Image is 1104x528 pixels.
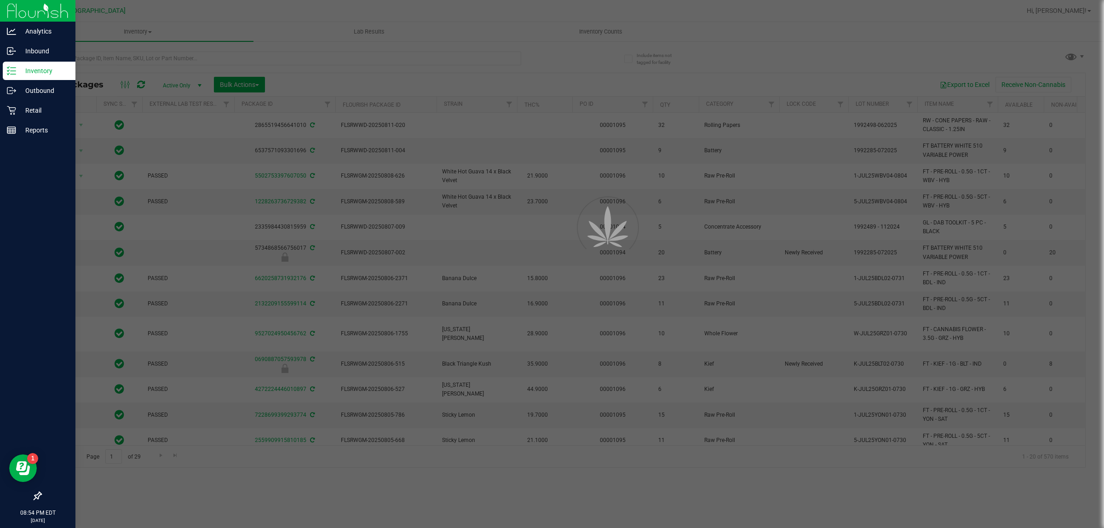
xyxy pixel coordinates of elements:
[16,65,71,76] p: Inventory
[7,46,16,56] inline-svg: Inbound
[7,126,16,135] inline-svg: Reports
[7,66,16,75] inline-svg: Inventory
[16,46,71,57] p: Inbound
[16,26,71,37] p: Analytics
[4,509,71,517] p: 08:54 PM EDT
[16,105,71,116] p: Retail
[9,454,37,482] iframe: Resource center
[16,125,71,136] p: Reports
[16,85,71,96] p: Outbound
[27,453,38,464] iframe: Resource center unread badge
[7,27,16,36] inline-svg: Analytics
[7,106,16,115] inline-svg: Retail
[4,517,71,524] p: [DATE]
[7,86,16,95] inline-svg: Outbound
